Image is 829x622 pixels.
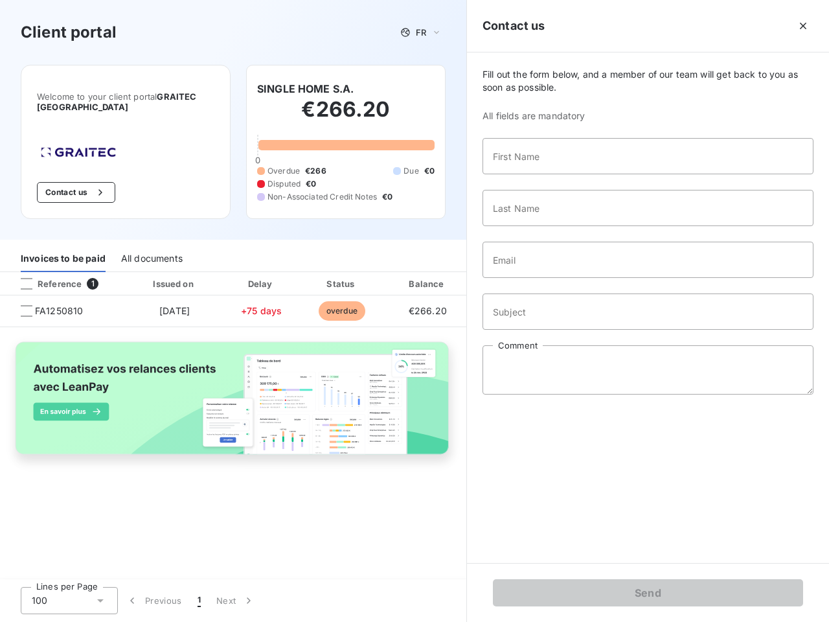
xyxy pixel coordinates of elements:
[37,182,115,203] button: Contact us
[241,305,282,316] span: +75 days
[21,245,106,272] div: Invoices to be paid
[257,97,435,135] h2: €266.20
[10,278,82,290] div: Reference
[257,81,354,97] h6: SINGLE HOME S.A.
[5,335,461,474] img: banner
[483,68,813,94] span: Fill out the form below, and a member of our team will get back to you as soon as possible.
[493,579,803,606] button: Send
[87,278,98,290] span: 1
[306,178,316,190] span: €0
[267,165,300,177] span: Overdue
[130,277,219,290] div: Issued on
[159,305,190,316] span: [DATE]
[385,277,470,290] div: Balance
[267,178,301,190] span: Disputed
[37,91,196,112] span: GRAITEC [GEOGRAPHIC_DATA]
[382,191,392,203] span: €0
[198,594,201,607] span: 1
[483,109,813,122] span: All fields are mandatory
[403,165,418,177] span: Due
[305,165,326,177] span: €266
[37,143,120,161] img: Company logo
[303,277,380,290] div: Status
[37,91,214,112] span: Welcome to your client portal
[424,165,435,177] span: €0
[121,245,183,272] div: All documents
[483,242,813,278] input: placeholder
[190,587,209,614] button: 1
[209,587,263,614] button: Next
[118,587,190,614] button: Previous
[416,27,426,38] span: FR
[483,17,545,35] h5: Contact us
[409,305,447,316] span: €266.20
[255,155,260,165] span: 0
[483,190,813,226] input: placeholder
[483,138,813,174] input: placeholder
[225,277,299,290] div: Delay
[32,594,47,607] span: 100
[267,191,377,203] span: Non-Associated Credit Notes
[21,21,117,44] h3: Client portal
[319,301,365,321] span: overdue
[483,294,813,330] input: placeholder
[35,305,83,317] span: FA1250810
